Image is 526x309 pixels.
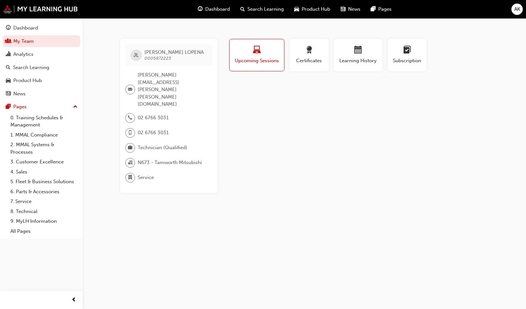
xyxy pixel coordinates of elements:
span: prev-icon [71,296,76,304]
span: 0005872223 [144,55,171,61]
div: Product Hub [13,77,42,84]
button: Learning History [334,39,382,71]
a: All Pages [8,226,80,236]
span: guage-icon [198,5,203,13]
img: mmal [3,5,78,13]
span: organisation-icon [128,159,132,167]
span: mobile-icon [128,129,132,137]
span: pages-icon [6,104,11,110]
a: 6. Parts & Accessories [8,187,80,197]
a: 3. Customer Excellence [8,157,80,167]
button: Pages [3,101,80,113]
span: car-icon [6,78,11,84]
span: Pages [378,6,392,13]
span: Service [138,174,154,181]
span: calendar-icon [354,46,362,55]
div: Search Learning [13,64,49,71]
span: briefcase-icon [128,144,132,152]
span: Upcoming Sessions [234,57,279,65]
span: Subscription [393,57,422,65]
a: News [3,88,80,100]
span: N673 - Tamworth Mitsubishi [138,159,202,166]
a: 7. Service [8,196,80,207]
span: Certificates [294,57,324,65]
span: pages-icon [371,5,376,13]
span: [PERSON_NAME] LOPENA [144,49,204,55]
span: search-icon [6,65,10,71]
span: 02 6766 3031 [138,114,169,122]
div: Analytics [13,51,33,58]
a: guage-iconDashboard [193,3,235,16]
span: department-icon [128,173,132,182]
span: AK [514,6,520,13]
span: Technician (Qualified) [138,144,187,151]
a: Analytics [3,48,80,60]
div: Pages [13,103,27,111]
span: JL [133,52,139,59]
div: Dashboard [13,24,38,32]
a: car-iconProduct Hub [289,3,335,16]
a: 4. Sales [8,167,80,177]
a: 1. MMAL Compliance [8,130,80,140]
button: DashboardMy TeamAnalyticsSearch LearningProduct HubNews [3,21,80,101]
button: Upcoming Sessions [229,39,284,71]
div: News [13,90,26,98]
span: guage-icon [6,25,11,31]
span: people-icon [6,39,11,44]
a: search-iconSearch Learning [235,3,289,16]
span: news-icon [341,5,345,13]
a: 0. Training Schedules & Management [8,113,80,130]
a: 2. MMAL Systems & Processes [8,140,80,157]
a: My Team [3,35,80,47]
span: email-icon [128,86,132,94]
span: Learning History [339,57,378,65]
span: phone-icon [128,114,132,122]
a: Dashboard [3,22,80,34]
span: learningplan-icon [403,46,411,55]
a: 5. Fleet & Business Solutions [8,177,80,187]
span: laptop-icon [253,46,261,55]
span: car-icon [294,5,299,13]
a: 9. MyLH Information [8,216,80,226]
span: up-icon [73,103,78,111]
a: news-iconNews [335,3,366,16]
span: 02 6766 3031 [138,129,169,137]
span: News [348,6,360,13]
span: Dashboard [205,6,230,13]
a: 8. Technical [8,207,80,217]
span: Product Hub [302,6,330,13]
span: search-icon [240,5,245,13]
button: Subscription [388,39,427,71]
button: AK [511,4,523,15]
a: pages-iconPages [366,3,397,16]
a: Product Hub [3,75,80,87]
span: Search Learning [247,6,284,13]
span: award-icon [305,46,313,55]
span: [PERSON_NAME][EMAIL_ADDRESS][PERSON_NAME][PERSON_NAME][DOMAIN_NAME] [138,71,207,108]
button: Certificates [290,39,329,71]
span: chart-icon [6,52,11,57]
span: news-icon [6,91,11,97]
a: Search Learning [3,62,80,74]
